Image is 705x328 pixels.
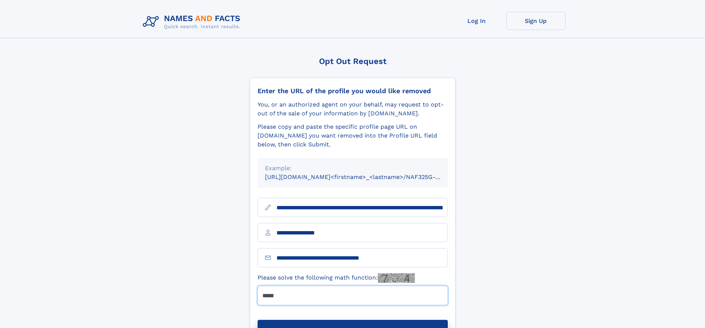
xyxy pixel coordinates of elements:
[447,12,506,30] a: Log In
[506,12,565,30] a: Sign Up
[258,100,448,118] div: You, or an authorized agent on your behalf, may request to opt-out of the sale of your informatio...
[258,87,448,95] div: Enter the URL of the profile you would like removed
[265,164,440,173] div: Example:
[258,122,448,149] div: Please copy and paste the specific profile page URL on [DOMAIN_NAME] you want removed into the Pr...
[258,273,415,283] label: Please solve the following math function:
[250,57,456,66] div: Opt Out Request
[140,12,246,32] img: Logo Names and Facts
[265,173,462,180] small: [URL][DOMAIN_NAME]<firstname>_<lastname>/NAF325G-xxxxxxxx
